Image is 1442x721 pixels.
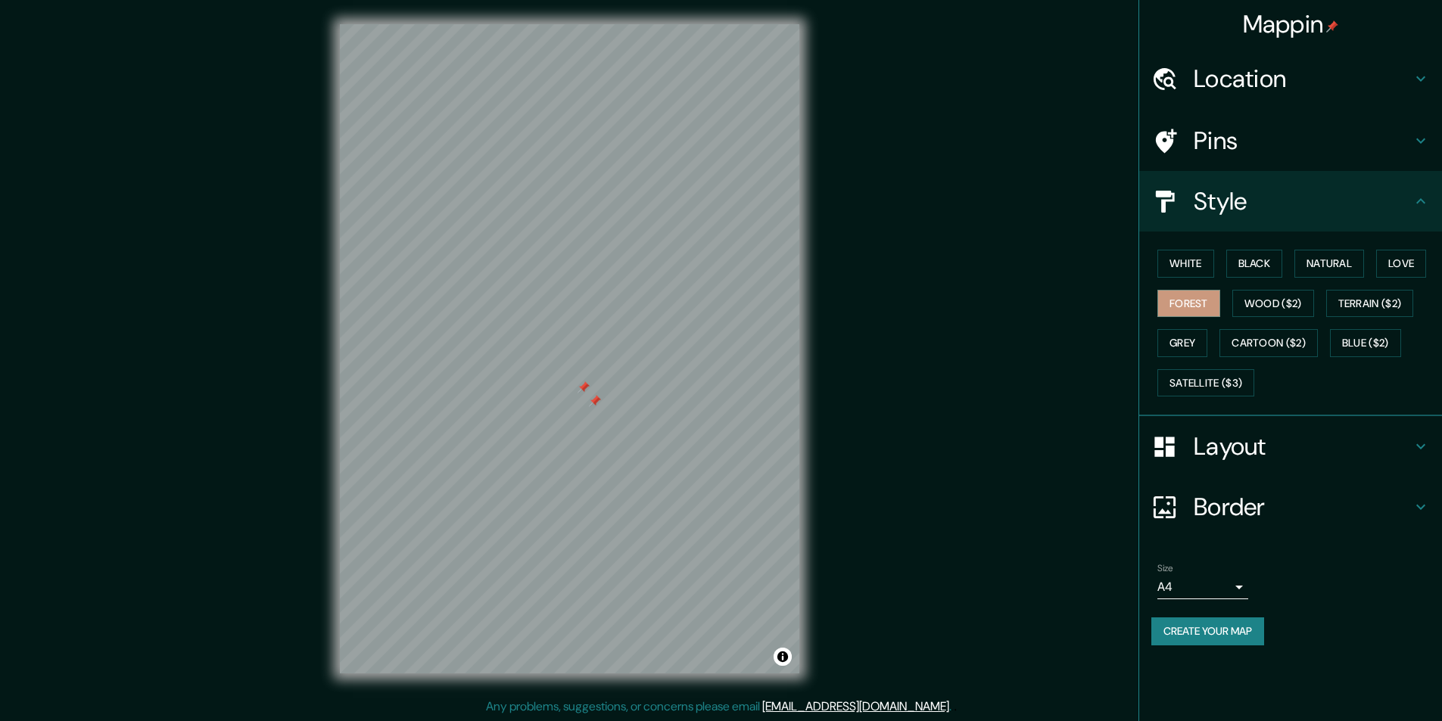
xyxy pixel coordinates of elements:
button: Grey [1157,329,1207,357]
img: pin-icon.png [1326,20,1338,33]
button: Black [1226,250,1283,278]
div: Pins [1139,110,1442,171]
button: Satellite ($3) [1157,369,1254,397]
canvas: Map [340,24,799,673]
iframe: Help widget launcher [1307,662,1425,704]
div: Style [1139,171,1442,232]
button: Love [1376,250,1426,278]
h4: Border [1194,492,1412,522]
div: A4 [1157,575,1248,599]
h4: Style [1194,186,1412,216]
button: Toggle attribution [774,648,792,666]
div: Layout [1139,416,1442,477]
button: Cartoon ($2) [1219,329,1318,357]
h4: Location [1194,64,1412,94]
h4: Pins [1194,126,1412,156]
button: Forest [1157,290,1220,318]
div: . [951,698,954,716]
button: Terrain ($2) [1326,290,1414,318]
button: Wood ($2) [1232,290,1314,318]
p: Any problems, suggestions, or concerns please email . [486,698,951,716]
label: Size [1157,562,1173,575]
button: Natural [1294,250,1364,278]
div: . [954,698,957,716]
button: White [1157,250,1214,278]
button: Blue ($2) [1330,329,1401,357]
h4: Layout [1194,431,1412,462]
a: [EMAIL_ADDRESS][DOMAIN_NAME] [762,698,949,714]
div: Location [1139,48,1442,109]
h4: Mappin [1243,9,1339,39]
div: Border [1139,477,1442,537]
button: Create your map [1151,617,1264,645]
